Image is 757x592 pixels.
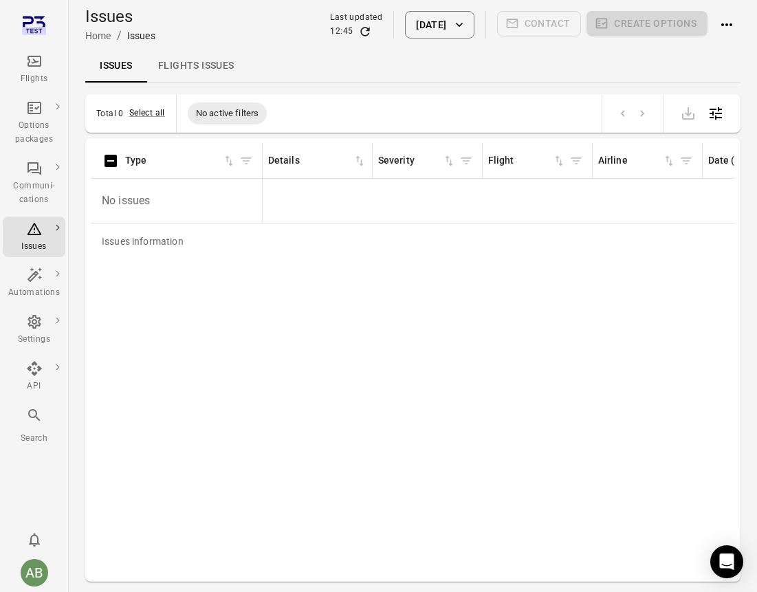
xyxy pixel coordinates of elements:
div: Flights [8,72,60,86]
div: Flight [488,153,552,168]
span: Airline [598,153,676,168]
div: Severity [378,153,442,168]
span: Please make a selection to create communications [497,11,582,39]
h1: Issues [85,6,155,28]
div: Sort by airline in ascending order [598,153,676,168]
div: Issues information [91,223,195,259]
div: Sort by details in ascending order [268,153,366,168]
div: Search [8,432,60,446]
div: Last updated [330,11,382,25]
div: Open Intercom Messenger [710,545,743,578]
div: API [8,380,60,393]
a: Options packages [3,96,65,151]
nav: pagination navigation [613,105,652,122]
div: Total 0 [96,109,124,118]
button: Refresh data [358,25,372,39]
a: Issues [85,50,147,83]
div: Automations [8,286,60,300]
button: Filter by flight [566,151,586,171]
li: / [117,28,122,44]
span: Details [268,153,366,168]
a: Issues [3,217,65,258]
div: Sort by type in ascending order [125,153,236,168]
button: Open table configuration [702,100,729,127]
a: Automations [3,263,65,304]
button: Filter by type [236,151,256,171]
p: No issues [96,182,256,220]
a: API [3,356,65,397]
div: Options packages [8,119,60,146]
a: Communi-cations [3,156,65,211]
div: Communi-cations [8,179,60,207]
a: Flights issues [147,50,245,83]
div: Sort by severity in ascending order [378,153,456,168]
button: Search [3,403,65,449]
span: Type [125,153,236,168]
span: Please make a selection to export [674,106,702,119]
button: Filter by airline [676,151,696,171]
div: Issues [127,29,155,43]
div: Airline [598,153,662,168]
div: Details [268,153,353,168]
button: Aslaug Bjarnadottir [15,553,54,592]
div: Issues [8,240,60,254]
div: 12:45 [330,25,353,39]
div: Sort by flight in ascending order [488,153,566,168]
span: No active filters [188,107,267,120]
button: Notifications [21,526,48,553]
div: AB [21,559,48,586]
a: Home [85,30,111,41]
div: Local navigation [85,50,740,83]
span: Please make a selection to create an option package [586,11,707,39]
div: Settings [8,333,60,347]
a: Settings [3,309,65,351]
button: [DATE] [405,11,474,39]
span: Severity [378,153,456,168]
div: Type [125,153,222,168]
span: Select all items that match the filters [129,107,165,120]
nav: Breadcrumbs [85,28,155,44]
button: Select all [129,107,165,120]
a: Flights [3,49,65,90]
button: Actions [713,11,740,39]
button: Filter by severity [456,151,476,171]
span: Flight [488,153,566,168]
